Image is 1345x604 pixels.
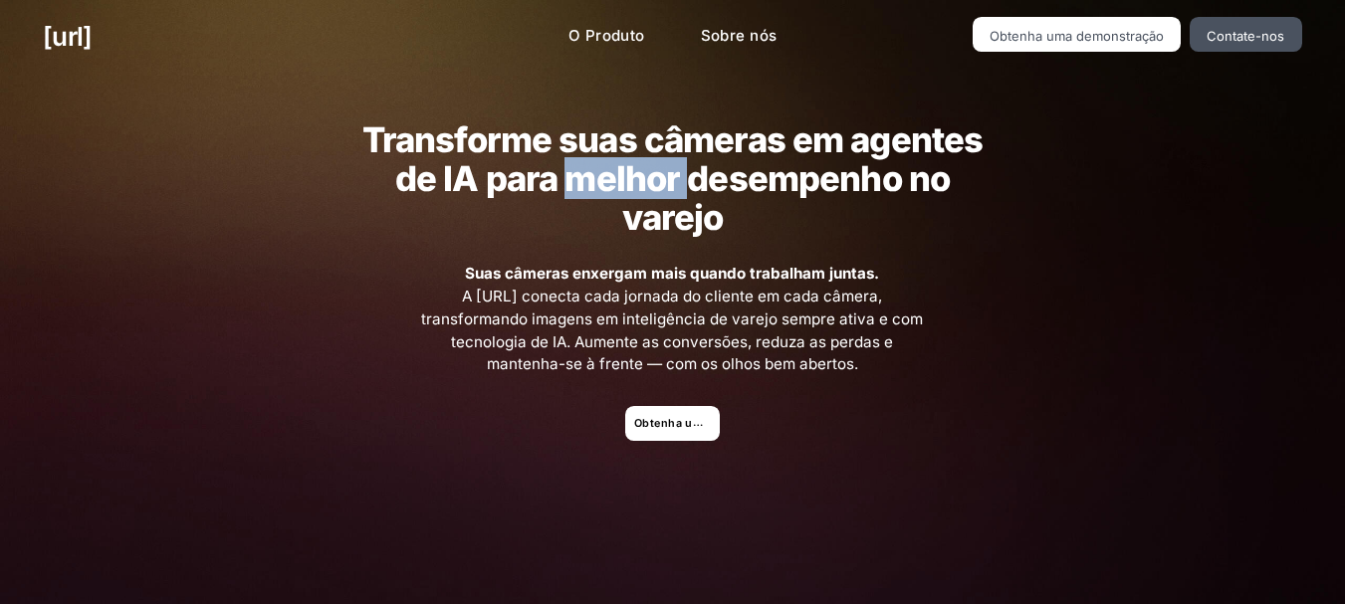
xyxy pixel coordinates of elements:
[553,17,661,56] a: O Produto
[1207,28,1284,44] font: Contate-nos
[625,406,720,441] a: Obtenha uma demonstração
[701,26,778,45] font: Sobre nós
[465,264,879,283] font: Suas câmeras enxergam mais quando trabalham juntas.
[973,17,1182,52] a: Obtenha uma demonstração
[43,21,92,52] font: [URL]
[990,28,1164,44] font: Obtenha uma demonstração
[685,17,793,56] a: Sobre nós
[43,17,92,56] a: [URL]
[1190,17,1302,52] a: Contate-nos
[421,287,923,373] font: A [URL] conecta cada jornada do cliente em cada câmera, transformando imagens em inteligência de ...
[634,416,793,429] font: Obtenha uma demonstração
[362,118,984,238] font: Transforme suas câmeras em agentes de IA para melhor desempenho no varejo
[568,26,645,45] font: O Produto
